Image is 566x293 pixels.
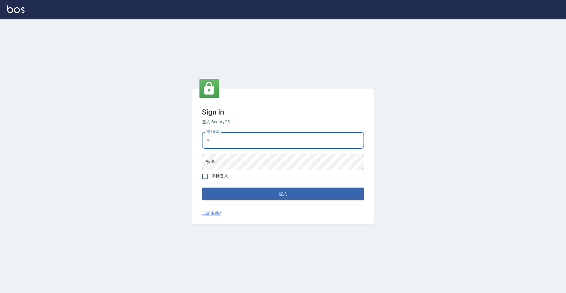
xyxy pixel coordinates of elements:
[202,210,221,217] a: 忘記密碼?
[202,119,364,125] h6: 登入 BeautyOS
[206,130,219,134] label: 電話號碼
[202,108,364,116] h3: Sign in
[202,188,364,200] button: 登入
[7,5,25,13] img: Logo
[211,173,228,179] span: 保持登入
